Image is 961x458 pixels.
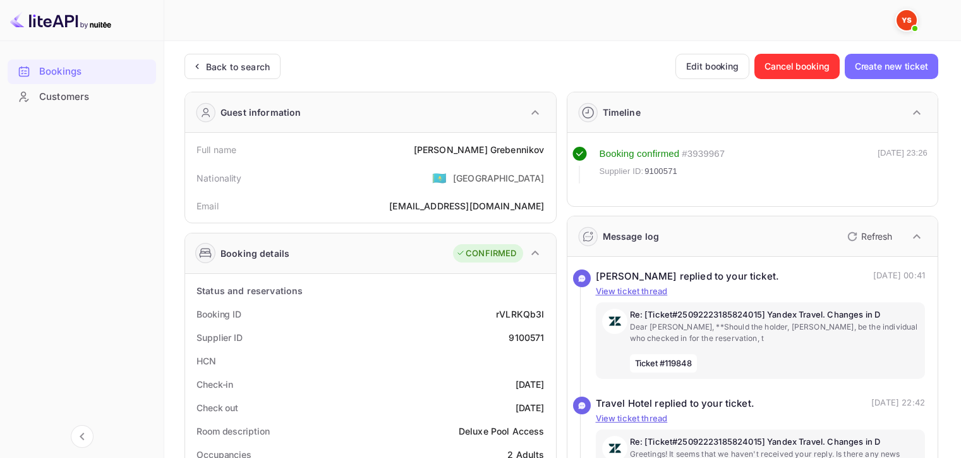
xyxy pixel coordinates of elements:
[196,354,216,368] div: HCN
[603,106,641,119] div: Timeline
[8,59,156,83] a: Bookings
[630,309,919,321] p: Re: [Ticket#25092223185824015] Yandex Travel. Changes in D
[389,199,544,213] div: [EMAIL_ADDRESS][DOMAIN_NAME]
[71,425,94,448] button: Collapse navigation
[596,269,780,284] div: [PERSON_NAME] replied to your ticket.
[8,85,156,108] a: Customers
[600,147,680,161] div: Booking confirmed
[196,284,303,297] div: Status and reservations
[453,171,545,185] div: [GEOGRAPHIC_DATA]
[861,230,892,243] p: Refresh
[8,85,156,109] div: Customers
[414,143,545,156] div: [PERSON_NAME] Grebennikov
[630,321,919,344] p: Dear [PERSON_NAME], **Should the holder, [PERSON_NAME], be the individual who checked in for the ...
[644,165,677,178] span: 9100571
[196,424,269,438] div: Room description
[682,147,725,161] div: # 3939967
[873,269,925,284] p: [DATE] 00:41
[600,165,644,178] span: Supplier ID:
[39,65,150,79] div: Bookings
[845,54,938,79] button: Create new ticket
[459,424,545,438] div: Deluxe Pool Access
[754,54,840,79] button: Cancel booking
[630,354,698,373] span: Ticket #119848
[8,59,156,84] div: Bookings
[221,247,289,260] div: Booking details
[509,331,544,344] div: 9100571
[196,171,242,185] div: Nationality
[496,307,544,321] div: rVLRKQb3I
[196,199,219,213] div: Email
[603,230,660,243] div: Message log
[206,60,270,73] div: Back to search
[516,378,545,391] div: [DATE]
[675,54,749,79] button: Edit booking
[602,309,627,334] img: AwvSTEc2VUhQAAAAAElFTkSuQmCC
[456,247,516,260] div: CONFIRMED
[596,285,926,298] p: View ticket thread
[630,436,919,449] p: Re: [Ticket#25092223185824015] Yandex Travel. Changes in D
[196,378,233,391] div: Check-in
[596,412,926,425] p: View ticket thread
[878,147,928,183] div: [DATE] 23:26
[196,143,236,156] div: Full name
[39,90,150,104] div: Customers
[516,401,545,414] div: [DATE]
[196,401,238,414] div: Check out
[596,397,754,411] div: Travel Hotel replied to your ticket.
[10,10,111,30] img: LiteAPI logo
[221,106,301,119] div: Guest information
[196,307,241,321] div: Booking ID
[840,226,897,247] button: Refresh
[897,10,917,30] img: Yandex Support
[196,331,243,344] div: Supplier ID
[871,397,925,411] p: [DATE] 22:42
[432,166,447,189] span: United States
